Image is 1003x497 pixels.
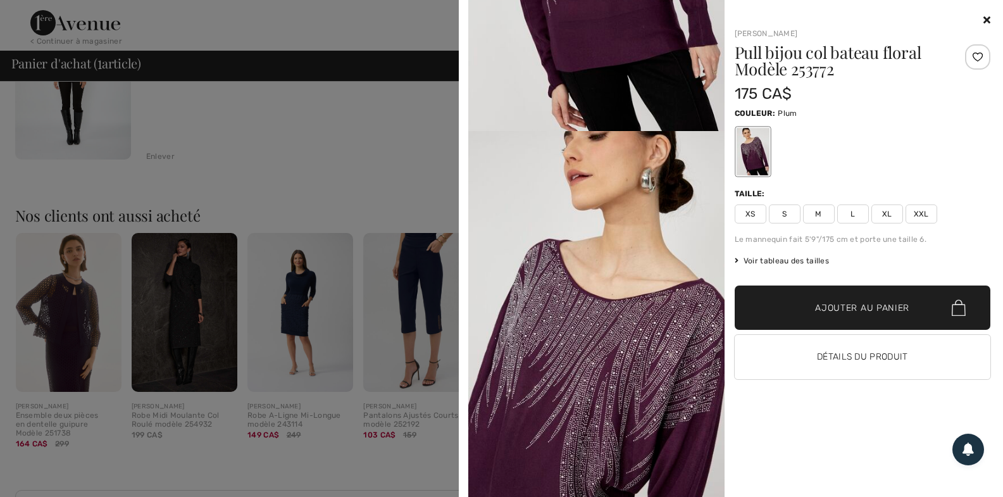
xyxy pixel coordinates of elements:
[735,85,792,103] span: 175 CA$
[871,204,903,223] span: XL
[837,204,869,223] span: L
[952,299,966,316] img: Bag.svg
[735,109,775,118] span: Couleur:
[736,128,769,175] div: Plum
[735,255,830,267] span: Voir tableau des tailles
[735,335,991,379] button: Détails du produit
[735,234,991,245] div: Le mannequin fait 5'9"/175 cm et porte une taille 6.
[778,109,797,118] span: Plum
[735,204,766,223] span: XS
[28,9,54,20] span: Aide
[769,204,801,223] span: S
[803,204,835,223] span: M
[735,44,948,77] h1: Pull bijou col bateau floral Modèle 253772
[815,301,909,315] span: Ajouter au panier
[735,188,768,199] div: Taille:
[735,29,798,38] a: [PERSON_NAME]
[906,204,937,223] span: XXL
[735,286,991,330] button: Ajouter au panier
